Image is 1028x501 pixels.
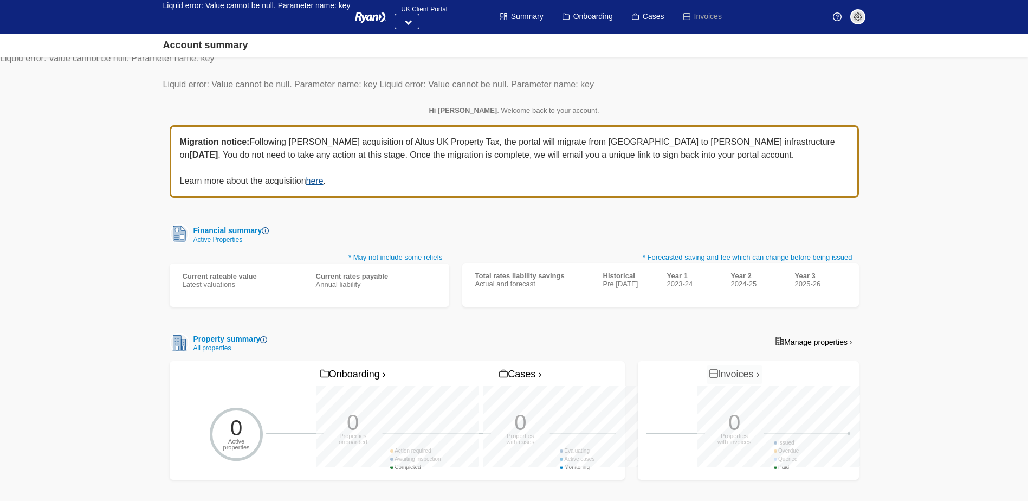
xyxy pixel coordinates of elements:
span: UK Client Portal [395,5,447,13]
div: 2023-24 [667,280,718,288]
div: Following [PERSON_NAME] acquisition of Altus UK Property Tax, the portal will migrate from [GEOGR... [170,125,859,198]
div: Total rates liability savings [475,272,590,280]
div: Year 2 [731,272,782,280]
div: Current rateable value [183,272,303,280]
div: All properties [189,345,268,351]
a: Onboarding › [318,365,389,384]
a: Manage properties › [769,333,858,350]
b: Migration notice: [180,137,250,146]
div: Pre [DATE] [603,280,654,288]
div: Latest valuations [183,280,303,288]
b: [DATE] [189,150,218,159]
div: Current rates payable [316,272,436,280]
a: Cases › [496,365,544,384]
strong: Hi [PERSON_NAME] [429,106,497,114]
p: . Welcome back to your account. [170,106,859,114]
div: Financial summary [189,225,269,236]
div: Year 1 [667,272,718,280]
div: Annual liability [316,280,436,288]
img: settings [854,12,862,21]
p: * May not include some reliefs [170,252,449,264]
div: Historical [603,272,654,280]
div: Account summary [163,38,248,53]
a: here [306,176,324,185]
img: Help [833,12,842,21]
p: * Forecasted saving and fee which can change before being issued [462,252,859,263]
div: Actual and forecast [475,280,590,288]
div: Year 3 [795,272,846,280]
div: Active Properties [189,236,269,243]
div: 2024-25 [731,280,782,288]
div: 2025-26 [795,280,846,288]
div: Property summary [189,333,268,345]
